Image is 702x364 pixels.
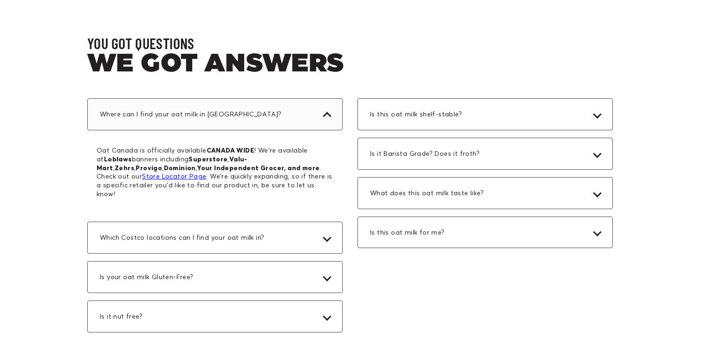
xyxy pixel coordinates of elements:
[115,164,134,172] b: Zehrs
[100,110,287,119] span: Where can I find your oat milk in [GEOGRAPHIC_DATA]?
[357,217,613,249] div: Is this oat milk for me?
[100,273,199,281] span: Is your oat milk Gluten-Free?
[87,222,343,254] div: Which Costco locations can I find your oat milk in?
[136,164,162,172] b: Provigo
[97,155,247,172] b: Valu-Mart
[142,172,206,180] a: Store Locator Page
[357,177,613,209] div: What does this oat milk taste like?
[357,98,613,130] div: Is this oat milk shelf-stable?
[104,155,132,163] b: Loblaws
[370,189,489,198] span: What does this oat milk taste like?
[370,110,468,119] span: Is this oat milk shelf-stable?
[87,130,343,214] div: Where can I find your oat milk in [GEOGRAPHIC_DATA]?
[207,146,254,154] b: CANADA WIDE
[87,98,343,130] div: Where can I find your oat milk in [GEOGRAPHIC_DATA]?
[370,149,485,158] span: Is it Barista Grade? Does it froth?
[97,146,333,198] p: Oat Canada is officially available ! We're available at banners including , , , , , . Check out o...
[87,261,343,293] div: Is your oat milk Gluten-Free?
[188,155,227,163] b: Superstore
[100,312,148,321] span: Is it nut free?
[87,53,615,76] h2: WE GOT ANSWERS
[87,33,615,53] h3: YOU GOT QUESTIONS
[164,164,196,172] b: Dominion
[357,138,613,170] div: Is it Barista Grade? Does it froth?
[370,228,450,237] span: Is this oat milk for me?
[100,233,270,242] span: Which Costco locations can I find your oat milk in?
[87,300,343,332] div: Is it nut free?
[197,164,319,172] b: Your Independent Grocer, and more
